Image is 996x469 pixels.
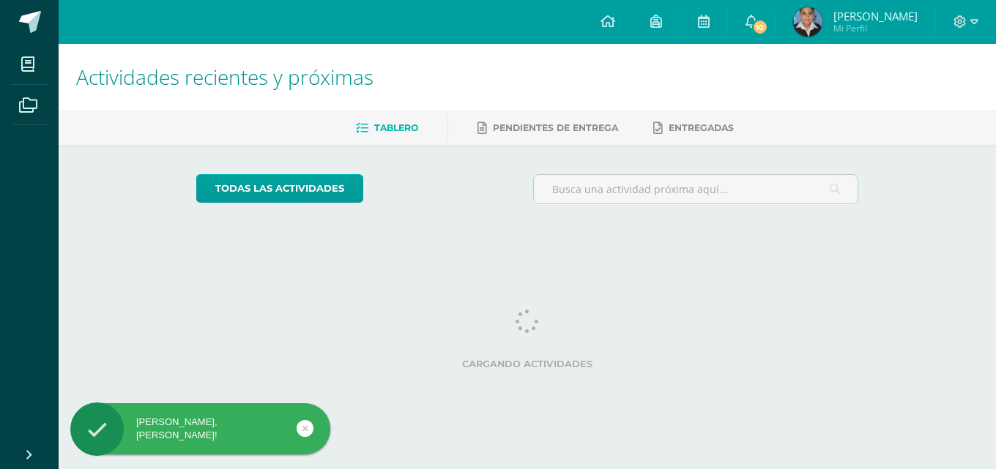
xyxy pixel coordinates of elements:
[534,175,858,203] input: Busca una actividad próxima aquí...
[196,174,363,203] a: todas las Actividades
[751,19,768,35] span: 10
[356,116,418,140] a: Tablero
[669,122,734,133] span: Entregadas
[196,359,859,369] label: Cargando actividades
[374,122,418,133] span: Tablero
[793,7,822,37] img: 4e7e8ef35bb7cabc6a71a558ddab3a94.png
[477,116,618,140] a: Pendientes de entrega
[70,416,330,442] div: [PERSON_NAME], [PERSON_NAME]!
[76,63,373,91] span: Actividades recientes y próximas
[833,22,918,34] span: Mi Perfil
[833,9,918,23] span: [PERSON_NAME]
[653,116,734,140] a: Entregadas
[493,122,618,133] span: Pendientes de entrega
